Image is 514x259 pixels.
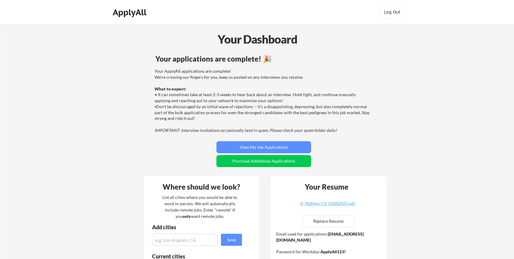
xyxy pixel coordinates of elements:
[182,214,191,219] strong: only
[292,201,363,206] div: A_Maltsev CV_01082025.pdf
[1,31,514,48] div: Your Dashboard
[216,141,311,153] button: View My Job Applications
[380,6,404,18] button: Log Out
[297,183,356,190] div: Your Resume
[155,68,371,133] div: Your ApplyAll applications are complete! We're crossing our fingers for you, keep us posted on an...
[152,254,235,259] div: Current cities
[152,224,243,230] div: Add cities
[216,155,311,167] button: Purchase Additional Applications
[155,86,186,91] strong: What to expect:
[155,105,156,109] font: •
[145,183,257,190] div: Where should we look?
[320,249,346,254] strong: ApplyAll123!
[221,234,242,246] button: Save
[155,55,372,62] div: Your applications are complete! 🎉
[276,231,364,242] strong: [EMAIL_ADDRESS][DOMAIN_NAME]
[158,194,241,219] div: List all cities where you would be able to work in-person. We will automatically include remote j...
[155,128,337,133] em: IMPORTANT: Interview invitations occasionally land in spam. Please check your spam folder daily!
[292,201,363,211] a: A_Maltsev CV_01082025.pdf
[113,7,148,17] div: ApplyAll
[152,234,218,246] input: e.g. Los Angeles, CA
